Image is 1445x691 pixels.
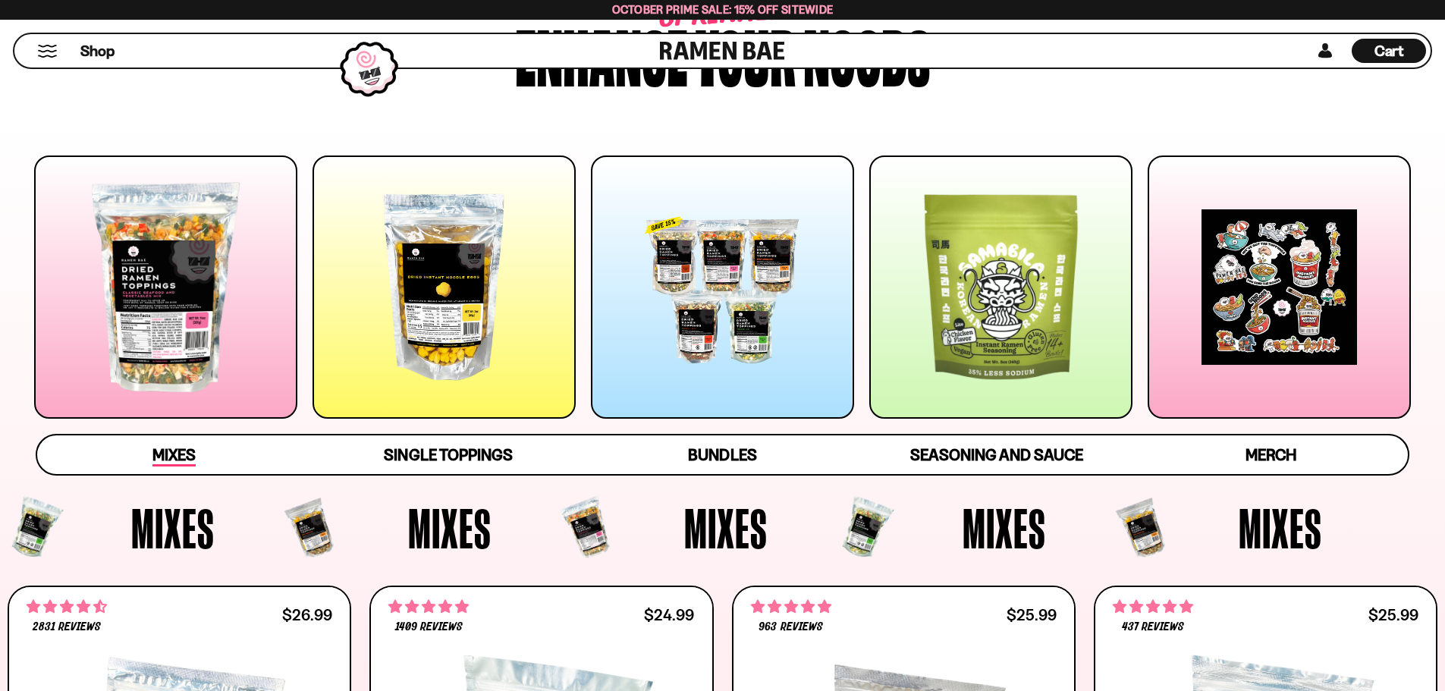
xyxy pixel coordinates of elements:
[282,608,332,622] div: $26.99
[644,608,694,622] div: $24.99
[384,445,512,464] span: Single Toppings
[1134,435,1408,474] a: Merch
[612,2,834,17] span: October Prime Sale: 15% off Sitewide
[37,45,58,58] button: Mobile Menu Trigger
[131,500,215,556] span: Mixes
[859,435,1133,474] a: Seasoning and Sauce
[759,621,822,633] span: 963 reviews
[1239,500,1322,556] span: Mixes
[1122,621,1184,633] span: 437 reviews
[803,17,930,90] div: noods
[408,500,492,556] span: Mixes
[311,435,585,474] a: Single Toppings
[684,500,768,556] span: Mixes
[80,41,115,61] span: Shop
[515,17,688,90] div: Enhance
[751,597,831,617] span: 4.75 stars
[152,445,196,466] span: Mixes
[37,435,311,474] a: Mixes
[963,500,1046,556] span: Mixes
[586,435,859,474] a: Bundles
[1352,34,1426,68] div: Cart
[688,445,756,464] span: Bundles
[1113,597,1193,617] span: 4.76 stars
[388,597,469,617] span: 4.76 stars
[395,621,463,633] span: 1409 reviews
[80,39,115,63] a: Shop
[27,597,107,617] span: 4.68 stars
[33,621,101,633] span: 2831 reviews
[1368,608,1418,622] div: $25.99
[1374,42,1404,60] span: Cart
[1246,445,1296,464] span: Merch
[1007,608,1057,622] div: $25.99
[696,17,796,90] div: your
[910,445,1082,464] span: Seasoning and Sauce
